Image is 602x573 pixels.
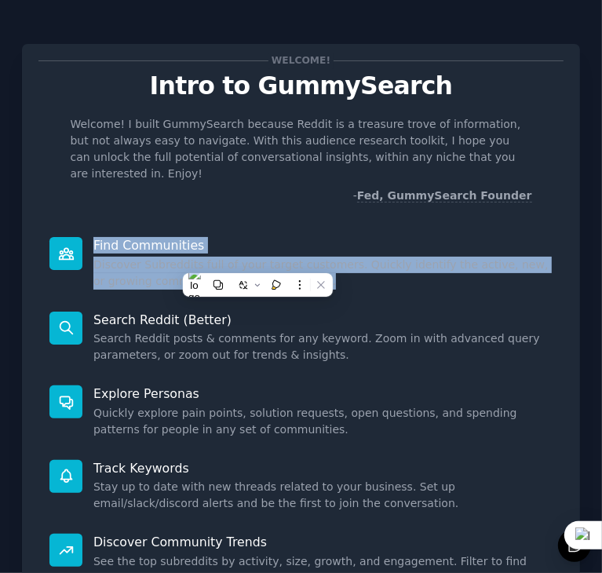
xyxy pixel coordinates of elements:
p: Explore Personas [93,385,553,402]
dd: Discover Subreddits full of your target customers. Quickly identify the active, new, or growing c... [93,257,553,290]
div: - [353,188,532,204]
span: Welcome! [268,53,333,69]
a: Fed, GummySearch Founder [357,189,532,203]
p: Intro to GummySearch [38,72,564,100]
p: Discover Community Trends [93,534,553,550]
dd: Search Reddit posts & comments for any keyword. Zoom in with advanced query parameters, or zoom o... [93,330,553,363]
p: Find Communities [93,237,553,254]
p: Search Reddit (Better) [93,312,553,328]
p: Welcome! I built GummySearch because Reddit is a treasure trove of information, but not always ea... [71,116,532,182]
p: Track Keywords [93,460,553,476]
dd: Stay up to date with new threads related to your business. Set up email/slack/discord alerts and ... [93,479,553,512]
dd: Quickly explore pain points, solution requests, open questions, and spending patterns for people ... [93,405,553,438]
